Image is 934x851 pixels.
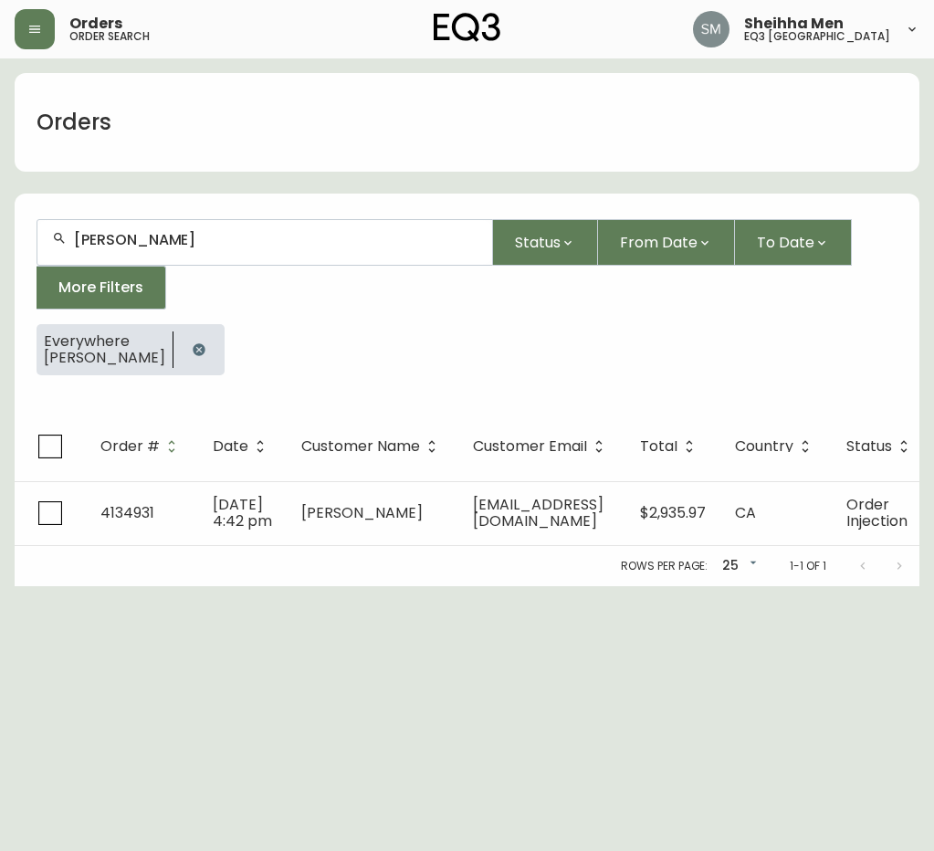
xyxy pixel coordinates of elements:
img: cfa6f7b0e1fd34ea0d7b164297c1067f [693,11,729,47]
span: $2,935.97 [640,502,706,523]
span: Status [846,441,892,452]
div: 25 [715,552,761,582]
input: Search [74,231,477,248]
h5: order search [69,31,150,42]
span: More Filters [58,278,143,298]
span: [EMAIL_ADDRESS][DOMAIN_NAME] [473,494,603,531]
span: Status [515,231,561,254]
button: To Date [735,219,852,266]
span: Order # [100,438,184,455]
h1: Orders [37,107,111,138]
span: Country [735,438,817,455]
span: Sheihha Men [744,16,844,31]
span: [DATE] 4:42 pm [213,494,272,531]
span: 4134931 [100,502,154,523]
span: To Date [757,231,814,254]
span: From Date [620,231,698,254]
span: Customer Name [301,438,444,455]
h5: eq3 [GEOGRAPHIC_DATA] [744,31,890,42]
span: Orders [69,16,122,31]
button: Status [493,219,598,266]
span: Total [640,438,701,455]
span: [PERSON_NAME] [44,350,165,366]
span: Order # [100,441,160,452]
p: 1-1 of 1 [790,558,826,574]
span: Customer Name [301,441,420,452]
button: From Date [598,219,735,266]
span: Customer Email [473,441,587,452]
span: Date [213,441,248,452]
span: Status [846,438,916,455]
span: [PERSON_NAME] [301,502,423,523]
span: Date [213,438,272,455]
span: Order Injection [846,494,908,531]
span: CA [735,502,756,523]
span: Total [640,441,677,452]
span: Country [735,441,793,452]
p: Rows per page: [621,558,708,574]
span: Everywhere [44,333,165,350]
img: logo [434,13,501,42]
span: Customer Email [473,438,611,455]
button: More Filters [37,266,166,310]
